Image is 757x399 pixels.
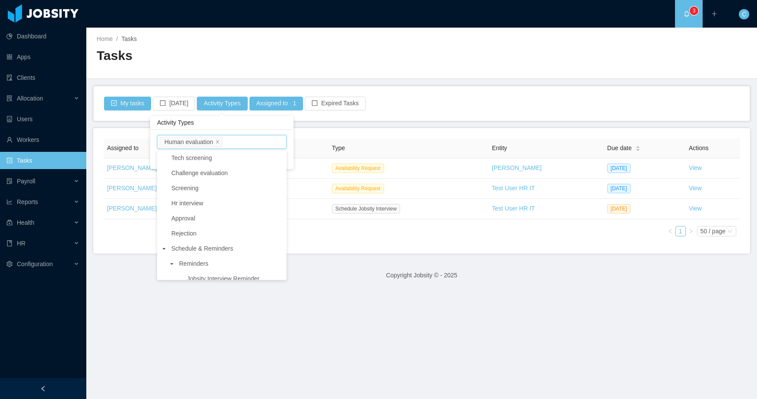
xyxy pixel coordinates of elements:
[164,137,213,147] span: Human evaluation
[187,275,259,282] span: Jobsity Interview Reminder
[689,185,702,192] a: View
[6,28,79,45] a: icon: pie-chartDashboard
[686,226,696,236] li: Next Page
[665,226,675,236] li: Previous Page
[332,204,400,214] span: Schedule Jobsity Interview
[668,229,673,234] i: icon: left
[492,164,542,171] a: [PERSON_NAME]
[153,97,195,110] button: icon: border[DATE]
[689,205,702,212] a: View
[169,198,285,209] span: Hr interview
[607,163,631,173] span: [DATE]
[727,229,732,235] i: icon: down
[635,145,640,147] i: icon: caret-up
[688,229,694,234] i: icon: right
[169,167,285,179] span: Challenge evaluation
[116,35,118,42] span: /
[170,262,174,266] i: icon: caret-down
[690,6,698,15] sup: 3
[169,213,285,224] span: Approval
[169,228,285,239] span: Rejection
[6,131,79,148] a: icon: userWorkers
[17,261,53,267] span: Configuration
[224,137,226,148] input: filter select
[332,163,384,173] span: Availability Request
[6,240,13,246] i: icon: book
[684,11,690,17] i: icon: bell
[17,240,25,247] span: HR
[177,258,285,270] span: Reminders
[179,260,208,267] span: Reminders
[6,48,79,66] a: icon: appstoreApps
[635,148,640,151] i: icon: caret-down
[171,154,212,161] span: Tech screening
[6,110,79,128] a: icon: robotUsers
[6,261,13,267] i: icon: setting
[675,226,686,236] li: 1
[6,152,79,169] a: icon: profileTasks
[711,11,717,17] i: icon: plus
[6,178,13,184] i: icon: file-protect
[6,199,13,205] i: icon: line-chart
[169,243,285,254] span: Schedule & Reminders
[17,219,34,226] span: Health
[169,182,285,194] span: Screening
[700,226,725,236] div: 50 / page
[171,230,196,237] span: Rejection
[104,97,151,110] button: icon: check-squareMy tasks
[107,145,139,151] span: Assigned to
[17,178,35,185] span: Payroll
[171,215,195,222] span: Approval
[160,137,222,147] li: Human evaluation
[107,164,157,171] a: [PERSON_NAME]
[17,198,38,205] span: Reports
[107,185,157,192] a: [PERSON_NAME]
[249,97,303,110] button: Assigned to · 1
[689,164,702,171] a: View
[693,6,696,15] p: 3
[215,140,220,145] i: icon: close
[97,35,113,42] a: Home
[492,205,535,212] a: Test User HR IT
[121,35,137,42] span: Tasks
[6,69,79,86] a: icon: auditClients
[607,204,631,214] span: [DATE]
[332,184,384,193] span: Availability Request
[332,145,345,151] span: Type
[492,185,535,192] a: Test User HR IT
[689,145,709,151] span: Actions
[607,144,632,153] span: Due date
[607,184,631,193] span: [DATE]
[107,205,157,212] a: [PERSON_NAME]
[86,261,757,290] footer: Copyright Jobsity © - 2025
[17,95,43,102] span: Allocation
[492,145,507,151] span: Entity
[171,185,199,192] span: Screening
[6,95,13,101] i: icon: solution
[635,145,640,151] div: Sort
[6,220,13,226] i: icon: medicine-box
[676,226,685,236] a: 1
[171,200,203,207] span: Hr interview
[97,47,422,65] h2: Tasks
[185,273,285,285] span: Jobsity Interview Reminder
[171,245,233,252] span: Schedule & Reminders
[150,116,293,130] div: Activity Types
[197,97,247,110] button: Activity Types
[742,9,746,19] span: C
[171,170,228,176] span: Challenge evaluation
[169,152,285,164] span: Tech screening
[305,97,366,110] button: icon: borderExpired Tasks
[162,247,166,251] i: icon: caret-down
